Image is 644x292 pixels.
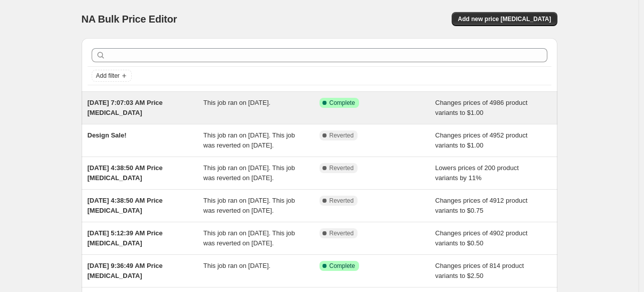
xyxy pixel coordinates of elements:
[203,99,270,106] span: This job ran on [DATE].
[435,197,527,214] span: Changes prices of 4912 product variants to $0.75
[96,72,120,80] span: Add filter
[435,229,527,247] span: Changes prices of 4902 product variants to $0.50
[435,131,527,149] span: Changes prices of 4952 product variants to $1.00
[88,262,163,279] span: [DATE] 9:36:49 AM Price [MEDICAL_DATA]
[330,262,355,270] span: Complete
[203,262,270,269] span: This job ran on [DATE].
[92,70,132,82] button: Add filter
[88,229,163,247] span: [DATE] 5:12:39 AM Price [MEDICAL_DATA]
[435,99,527,116] span: Changes prices of 4986 product variants to $1.00
[435,262,524,279] span: Changes prices of 814 product variants to $2.50
[452,12,557,26] button: Add new price [MEDICAL_DATA]
[88,197,163,214] span: [DATE] 4:38:50 AM Price [MEDICAL_DATA]
[203,131,295,149] span: This job ran on [DATE]. This job was reverted on [DATE].
[203,164,295,182] span: This job ran on [DATE]. This job was reverted on [DATE].
[435,164,519,182] span: Lowers prices of 200 product variants by 11%
[88,164,163,182] span: [DATE] 4:38:50 AM Price [MEDICAL_DATA]
[330,131,354,139] span: Reverted
[88,99,163,116] span: [DATE] 7:07:03 AM Price [MEDICAL_DATA]
[203,197,295,214] span: This job ran on [DATE]. This job was reverted on [DATE].
[88,131,127,139] span: Design Sale!
[330,164,354,172] span: Reverted
[203,229,295,247] span: This job ran on [DATE]. This job was reverted on [DATE].
[330,229,354,237] span: Reverted
[82,14,177,25] span: NA Bulk Price Editor
[330,197,354,205] span: Reverted
[458,15,551,23] span: Add new price [MEDICAL_DATA]
[330,99,355,107] span: Complete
